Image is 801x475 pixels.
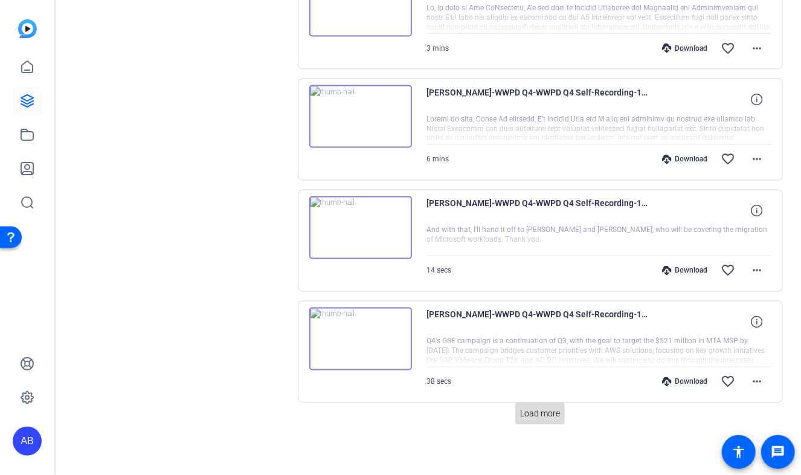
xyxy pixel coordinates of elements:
div: Download [656,377,713,387]
img: thumb-nail [309,85,412,148]
mat-icon: favorite_border [721,152,735,167]
mat-icon: more_horiz [750,41,764,56]
span: 6 mins [427,155,449,164]
span: 3 mins [427,44,449,53]
span: 14 secs [427,267,452,275]
span: [PERSON_NAME]-WWPD Q4-WWPD Q4 Self-Recording-1758826366197-screen [427,85,651,114]
mat-icon: message [771,445,785,459]
mat-icon: more_horiz [750,375,764,389]
span: [PERSON_NAME]-WWPD Q4-WWPD Q4 Self-Recording-1758803327024-webcam [427,196,651,225]
span: Load more [520,408,560,421]
div: Download [656,155,713,164]
mat-icon: favorite_border [721,41,735,56]
span: [PERSON_NAME]-WWPD Q4-WWPD Q4 Self-Recording-1758756729228-screen [427,308,651,337]
mat-icon: favorite_border [721,263,735,278]
mat-icon: favorite_border [721,375,735,389]
mat-icon: more_horiz [750,152,764,167]
button: Load more [515,403,565,425]
div: Download [656,44,713,53]
div: AB [13,427,42,456]
span: 38 secs [427,378,452,386]
mat-icon: more_horiz [750,263,764,278]
img: thumb-nail [309,308,412,370]
mat-icon: accessibility [732,445,746,459]
img: blue-gradient.svg [18,19,37,38]
img: thumb-nail [309,196,412,259]
div: Download [656,266,713,276]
